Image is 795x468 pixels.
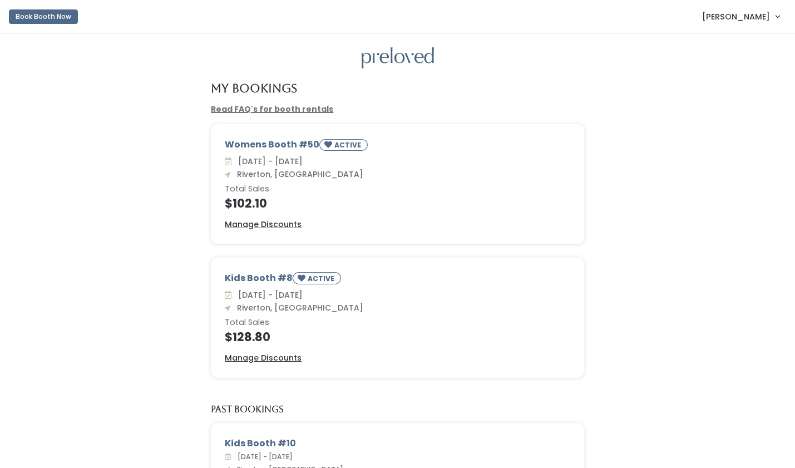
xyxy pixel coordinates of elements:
[233,452,293,461] span: [DATE] - [DATE]
[233,169,363,180] span: Riverton, [GEOGRAPHIC_DATA]
[225,219,302,230] a: Manage Discounts
[211,405,284,415] h5: Past Bookings
[9,4,78,29] a: Book Booth Now
[211,104,333,115] a: Read FAQ's for booth rentals
[225,352,302,363] u: Manage Discounts
[225,197,570,210] h4: $102.10
[225,318,570,327] h6: Total Sales
[362,47,434,69] img: preloved logo
[234,289,303,300] span: [DATE] - [DATE]
[691,4,791,28] a: [PERSON_NAME]
[234,156,303,167] span: [DATE] - [DATE]
[308,274,337,283] small: ACTIVE
[225,185,570,194] h6: Total Sales
[9,9,78,24] button: Book Booth Now
[702,11,770,23] span: [PERSON_NAME]
[225,138,570,155] div: Womens Booth #50
[225,331,570,343] h4: $128.80
[211,82,297,95] h4: My Bookings
[334,140,363,150] small: ACTIVE
[233,302,363,313] span: Riverton, [GEOGRAPHIC_DATA]
[225,437,570,450] div: Kids Booth #10
[225,352,302,364] a: Manage Discounts
[225,272,570,289] div: Kids Booth #8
